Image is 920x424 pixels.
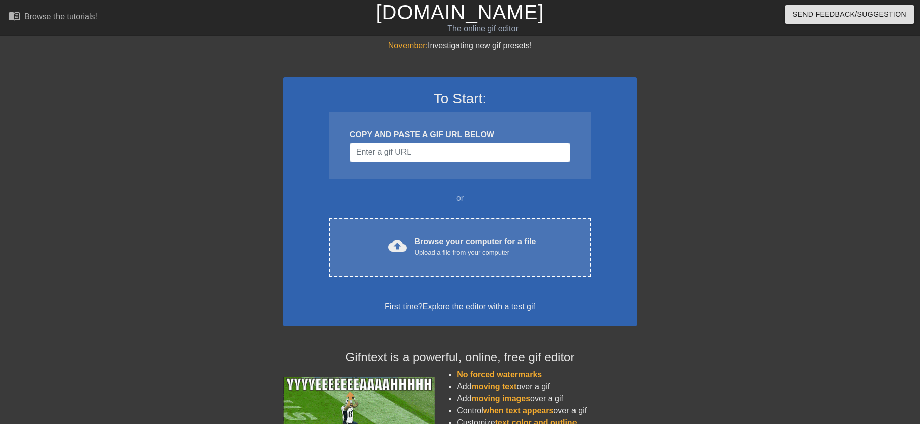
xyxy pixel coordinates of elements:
[457,393,637,405] li: Add over a gif
[457,405,637,417] li: Control over a gif
[376,1,544,23] a: [DOMAIN_NAME]
[388,237,407,255] span: cloud_upload
[793,8,906,21] span: Send Feedback/Suggestion
[297,301,623,313] div: First time?
[297,90,623,108] h3: To Start:
[8,10,20,22] span: menu_book
[457,370,542,379] span: No forced watermarks
[8,10,97,25] a: Browse the tutorials!
[350,129,570,141] div: COPY AND PASTE A GIF URL BELOW
[283,350,637,365] h4: Gifntext is a powerful, online, free gif editor
[457,381,637,393] li: Add over a gif
[283,40,637,52] div: Investigating new gif presets!
[415,248,536,258] div: Upload a file from your computer
[785,5,914,24] button: Send Feedback/Suggestion
[472,382,517,391] span: moving text
[423,302,535,311] a: Explore the editor with a test gif
[388,41,428,50] span: November:
[472,394,530,403] span: moving images
[483,406,554,415] span: when text appears
[312,23,654,35] div: The online gif editor
[310,192,610,204] div: or
[24,12,97,21] div: Browse the tutorials!
[350,143,570,162] input: Username
[415,236,536,258] div: Browse your computer for a file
